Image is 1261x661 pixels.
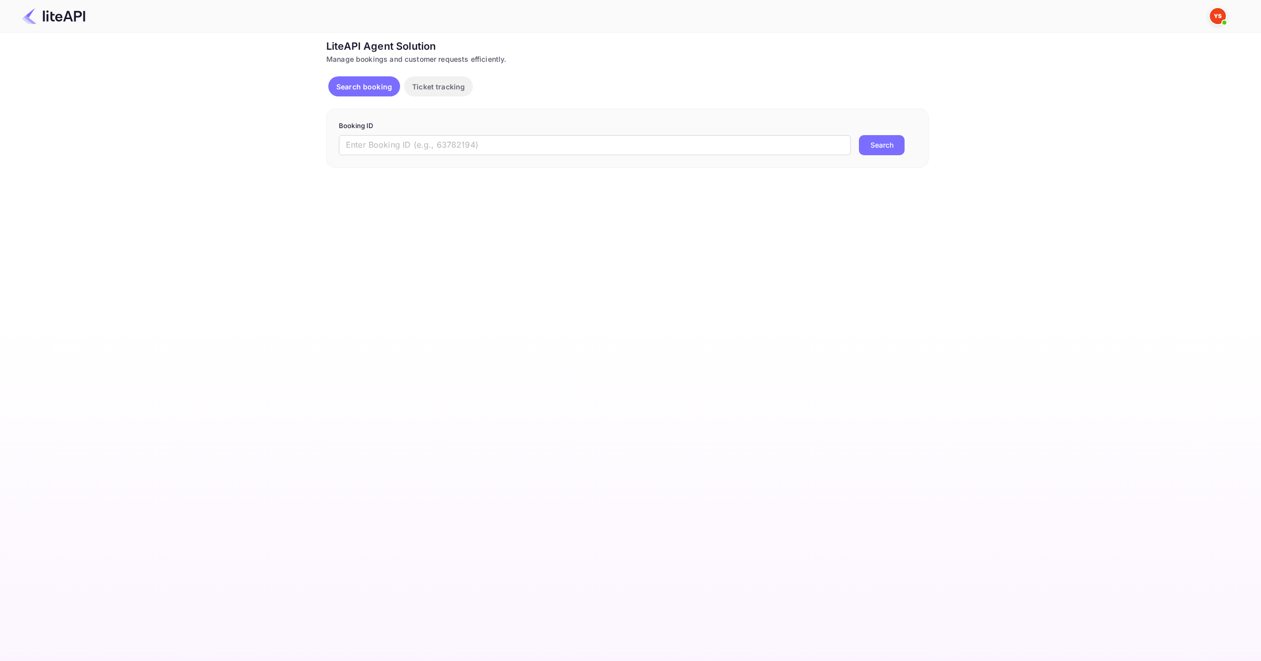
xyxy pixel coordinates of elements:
div: LiteAPI Agent Solution [326,39,929,54]
input: Enter Booking ID (e.g., 63782194) [339,135,851,155]
p: Ticket tracking [412,81,465,92]
img: LiteAPI Logo [22,8,85,24]
div: Manage bookings and customer requests efficiently. [326,54,929,64]
img: Yandex Support [1210,8,1226,24]
button: Search [859,135,905,155]
p: Booking ID [339,121,916,131]
p: Search booking [336,81,392,92]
